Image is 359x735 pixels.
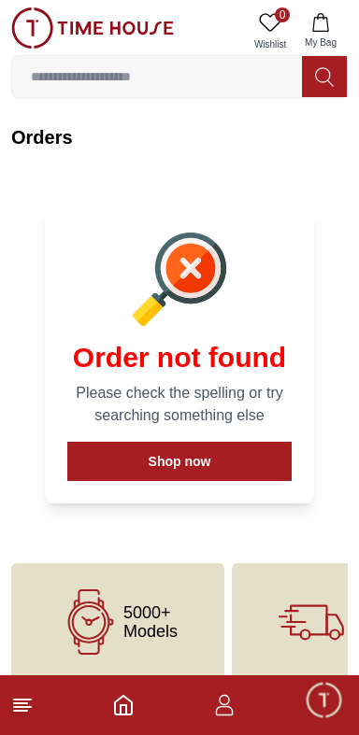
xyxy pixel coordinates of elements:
[112,694,135,716] a: Home
[297,35,344,49] span: My Bag
[247,37,294,51] span: Wishlist
[275,7,290,22] span: 0
[294,7,348,55] button: My Bag
[67,442,292,481] button: Shop now
[11,124,348,150] h2: Orders
[11,7,174,49] img: ...
[304,680,345,721] div: Chat Widget
[247,7,294,55] a: 0Wishlist
[67,382,292,427] p: Please check the spelling or try searching something else
[67,341,292,375] h1: Order not found
[123,603,178,641] span: 5000+ Models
